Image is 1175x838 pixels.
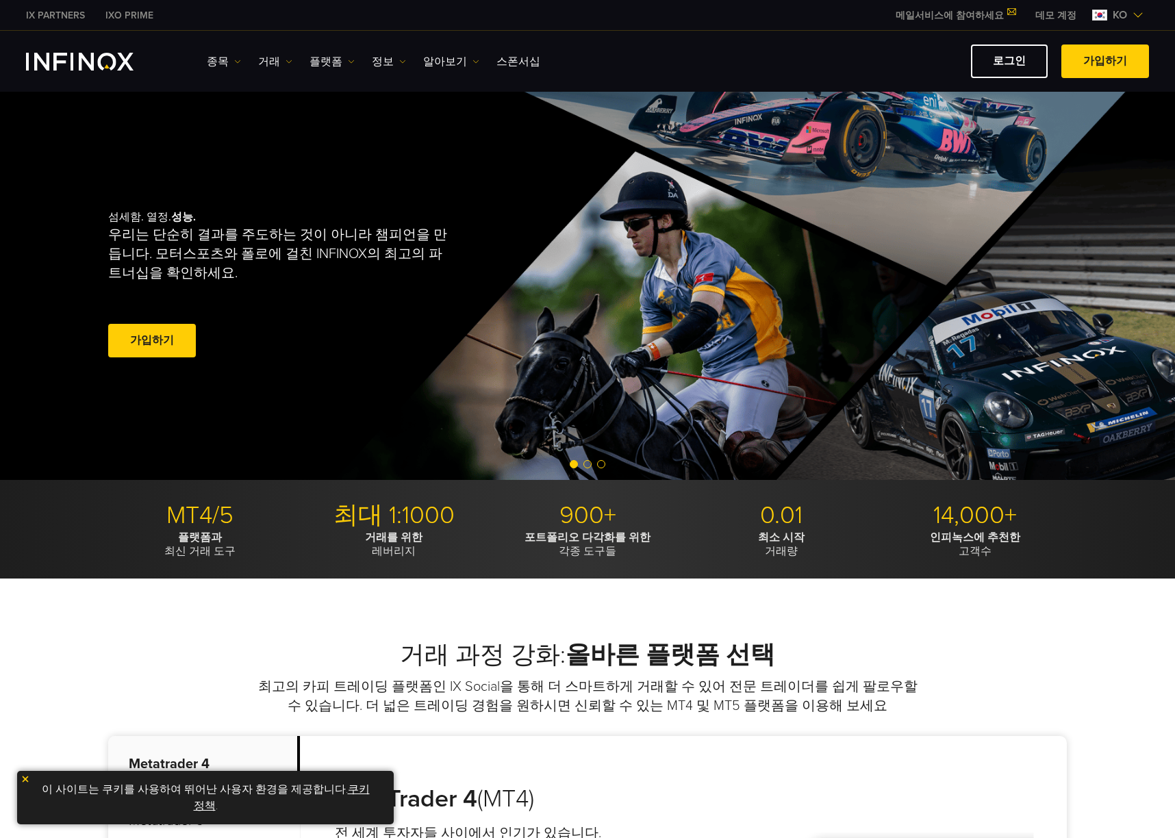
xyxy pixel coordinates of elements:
a: 종목 [207,53,241,70]
p: 이 사이트는 쿠키를 사용하여 뛰어난 사용자 환경을 제공합니다. . [24,778,387,817]
div: 섬세함. 열정. [108,188,540,383]
p: 거래량 [690,531,873,558]
span: ko [1107,7,1133,23]
a: 가입하기 [1061,45,1149,78]
strong: 플랫폼과 [178,531,222,544]
a: 알아보기 [423,53,479,70]
a: INFINOX MENU [1025,8,1087,23]
strong: 거래를 위한 [365,531,422,544]
strong: 인피녹스에 추천한 [930,531,1020,544]
a: 플랫폼 [309,53,355,70]
p: 0.01 [690,500,873,531]
strong: 성능. [171,210,196,224]
p: 최고의 카피 트레이딩 플랫폼인 IX Social을 통해 더 스마트하게 거래할 수 있어 전문 트레이더를 쉽게 팔로우할 수 있습니다. 더 넓은 트레이딩 경험을 원하시면 신뢰할 수... [255,677,920,715]
a: 정보 [372,53,406,70]
a: INFINOX Logo [26,53,166,71]
strong: MetaTrader 4 [335,784,477,813]
p: 최대 1:1000 [302,500,485,531]
p: 최신 거래 도구 [108,531,292,558]
h3: (MT4) [335,784,661,814]
p: 14,000+ [883,500,1067,531]
a: 메일서비스에 참여하세요 [885,10,1025,21]
span: Go to slide 3 [597,460,605,468]
p: Metatrader 4 [108,736,300,793]
span: Go to slide 2 [583,460,592,468]
a: INFINOX [16,8,95,23]
strong: 올바른 플랫폼 선택 [566,640,775,670]
a: 거래 [258,53,292,70]
a: 스폰서십 [496,53,540,70]
p: 고객수 [883,531,1067,558]
h2: 거래 과정 강화: [108,640,1067,670]
p: 우리는 단순히 결과를 주도하는 것이 아니라 챔피언을 만듭니다. 모터스포츠와 폴로에 걸친 INFINOX의 최고의 파트너십을 확인하세요. [108,225,453,283]
img: yellow close icon [21,774,30,784]
span: Go to slide 1 [570,460,578,468]
p: 각종 도구들 [496,531,679,558]
strong: 포트폴리오 다각화를 위한 [525,531,650,544]
strong: 최소 시작 [758,531,805,544]
a: INFINOX [95,8,164,23]
a: 가입하기 [108,324,196,357]
a: 로그인 [971,45,1048,78]
p: 레버리지 [302,531,485,558]
p: 900+ [496,500,679,531]
p: MT4/5 [108,500,292,531]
